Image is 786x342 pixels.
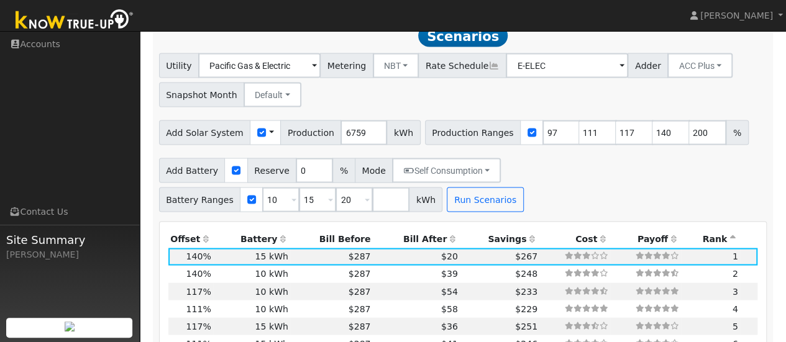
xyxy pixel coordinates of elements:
span: 117% [186,321,211,331]
button: Default [244,82,301,107]
input: Select a Utility [198,53,321,78]
span: % [726,120,748,145]
span: Adder [628,53,668,78]
span: 4 [733,304,738,313]
span: $58 [441,304,458,313]
span: Rate Schedule [418,53,506,78]
span: $229 [515,304,537,313]
th: Offset [168,230,214,248]
span: Battery Ranges [159,187,241,212]
span: $287 [349,268,371,278]
span: Snapshot Month [159,82,245,107]
span: $54 [441,286,458,296]
span: $287 [349,286,371,296]
th: Bill Before [290,230,373,248]
td: 15 kWh [213,248,290,265]
div: [PERSON_NAME] [6,248,133,261]
input: Select a Rate Schedule [506,53,628,78]
span: Production [280,120,341,145]
span: $251 [515,321,537,331]
img: retrieve [65,322,75,331]
span: 140% [186,268,211,278]
span: Metering [320,53,373,78]
span: Reserve [247,158,297,182]
span: $248 [515,268,537,278]
span: 1 [733,251,738,261]
span: Scenarios [418,24,507,47]
span: Add Battery [159,158,226,182]
span: $267 [515,251,537,261]
span: Cost [575,233,597,243]
span: kWh [386,120,420,145]
span: % [332,158,355,182]
span: 117% [186,286,211,296]
span: 2 [733,268,738,278]
span: $287 [349,321,371,331]
button: Self Consumption [392,158,501,182]
span: $287 [349,304,371,313]
span: 3 [733,286,738,296]
img: Know True-Up [9,7,140,35]
th: Bill After [373,230,460,248]
span: 111% [186,304,211,313]
span: Site Summary [6,232,133,248]
span: Payoff [637,233,668,243]
td: 10 kWh [213,265,290,282]
span: [PERSON_NAME] [700,11,773,20]
span: $287 [349,251,371,261]
span: Add Solar System [159,120,251,145]
span: 140% [186,251,211,261]
button: Run Scenarios [447,187,523,212]
span: $20 [441,251,458,261]
span: $36 [441,321,458,331]
span: Utility [159,53,199,78]
span: Rank [702,233,727,243]
td: 10 kWh [213,300,290,317]
span: 5 [733,321,738,331]
td: 10 kWh [213,282,290,300]
span: kWh [409,187,442,212]
span: $39 [441,268,458,278]
span: Savings [488,233,526,243]
button: ACC Plus [667,53,733,78]
span: $233 [515,286,537,296]
button: NBT [373,53,419,78]
td: 15 kWh [213,317,290,335]
span: Mode [355,158,393,182]
span: Production Ranges [425,120,521,145]
th: Battery [213,230,290,248]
